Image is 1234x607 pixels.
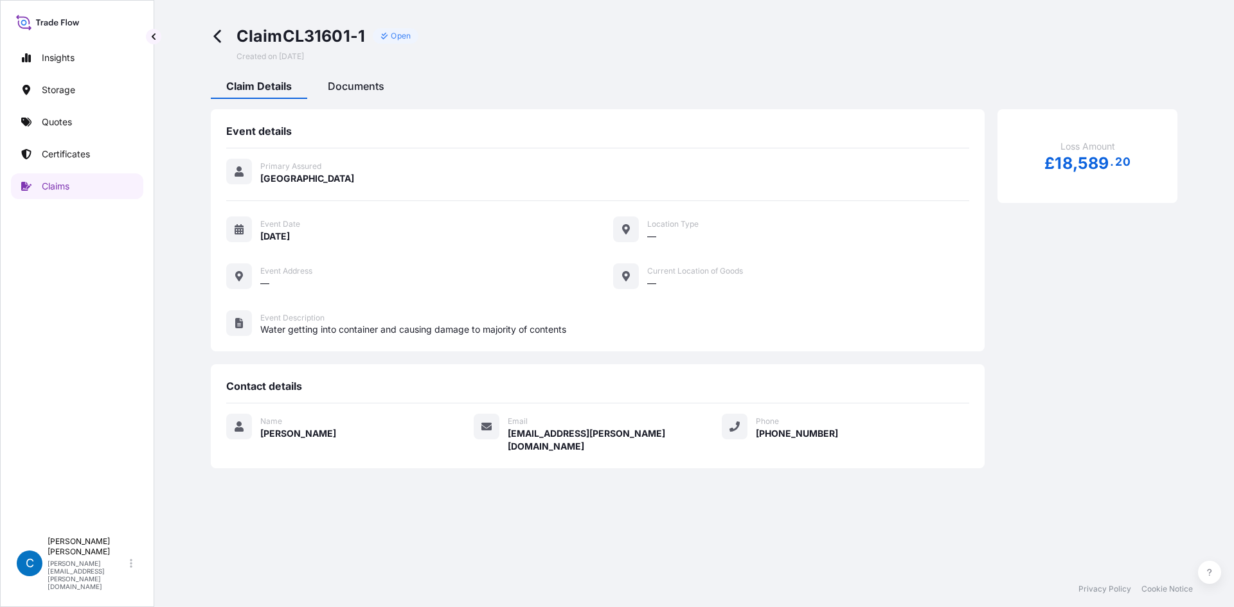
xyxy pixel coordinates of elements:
span: 20 [1115,158,1130,166]
a: Privacy Policy [1078,584,1131,594]
span: Created on [237,51,304,62]
span: [PERSON_NAME] [260,427,336,440]
p: Insights [42,51,75,64]
span: — [260,277,269,290]
p: Certificates [42,148,90,161]
a: Certificates [11,141,143,167]
span: Event Description [260,313,325,323]
span: Water getting into container and causing damage to majority of contents [260,323,969,336]
span: Claim CL31601-1 [237,26,366,46]
p: [PERSON_NAME][EMAIL_ADDRESS][PERSON_NAME][DOMAIN_NAME] [48,559,127,590]
span: Name [260,416,282,427]
span: C [26,557,34,570]
span: [GEOGRAPHIC_DATA] [260,172,354,185]
span: Primary Assured [260,161,321,172]
span: — [647,277,656,290]
span: Documents [328,80,384,92]
span: 589 [1078,155,1109,172]
span: . [1110,158,1114,166]
span: Event details [226,125,292,137]
span: , [1073,155,1078,172]
a: Cookie Notice [1141,584,1193,594]
span: Location Type [647,219,699,229]
span: Event Address [260,266,312,276]
a: Insights [11,45,143,71]
span: Email [508,416,528,427]
span: 18 [1055,155,1072,172]
p: Open [391,31,411,41]
p: [PERSON_NAME] [PERSON_NAME] [48,536,127,557]
span: Current Location of Goods [647,266,743,276]
span: Phone [756,416,779,427]
span: [PHONE_NUMBER] [756,427,838,440]
span: Claim Details [226,80,292,92]
span: Loss Amount [1060,140,1115,153]
span: [EMAIL_ADDRESS][PERSON_NAME][DOMAIN_NAME] [508,427,721,453]
span: — [647,230,656,243]
a: Storage [11,77,143,103]
span: [DATE] [279,51,304,62]
span: [DATE] [260,230,290,243]
a: Claims [11,173,143,199]
span: Event Date [260,219,300,229]
p: Storage [42,84,75,96]
span: Contact details [226,380,302,392]
span: £ [1044,155,1055,172]
p: Claims [42,180,69,193]
p: Quotes [42,116,72,128]
a: Quotes [11,109,143,135]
